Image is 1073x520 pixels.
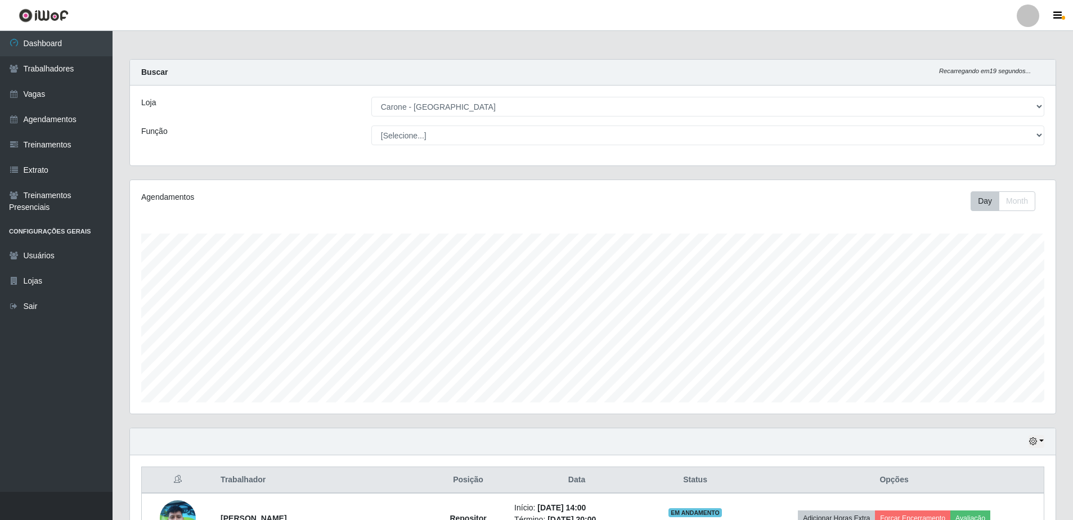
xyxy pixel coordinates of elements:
[646,467,744,494] th: Status
[971,191,1044,211] div: Toolbar with button groups
[508,467,646,494] th: Data
[537,503,586,512] time: [DATE] 14:00
[214,467,429,494] th: Trabalhador
[514,502,639,514] li: Início:
[939,68,1031,74] i: Recarregando em 19 segundos...
[999,191,1035,211] button: Month
[19,8,69,23] img: CoreUI Logo
[429,467,508,494] th: Posição
[971,191,999,211] button: Day
[141,68,168,77] strong: Buscar
[141,97,156,109] label: Loja
[141,125,168,137] label: Função
[668,508,722,517] span: EM ANDAMENTO
[744,467,1044,494] th: Opções
[971,191,1035,211] div: First group
[141,191,508,203] div: Agendamentos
